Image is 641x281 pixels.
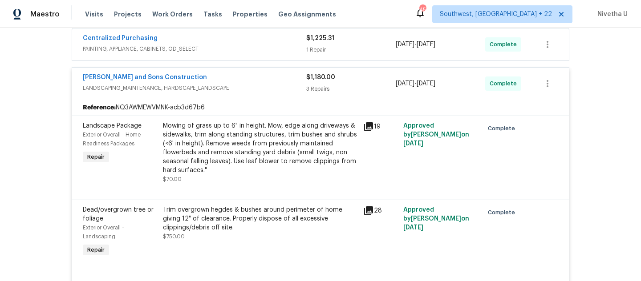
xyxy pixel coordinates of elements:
[396,41,414,48] span: [DATE]
[163,205,358,232] div: Trim overgrown hegdes & bushes around perimeter of home giving 12" of clearance. Properly dispose...
[85,10,103,19] span: Visits
[83,74,207,80] a: [PERSON_NAME] and Sons Construction
[403,225,423,231] span: [DATE]
[152,10,193,19] span: Work Orders
[83,123,142,129] span: Landscape Package
[417,80,435,87] span: [DATE]
[396,79,435,88] span: -
[163,177,182,182] span: $70.00
[440,10,552,19] span: Southwest, [GEOGRAPHIC_DATA] + 22
[114,10,142,19] span: Projects
[83,103,116,112] b: Reference:
[306,74,335,80] span: $1,180.00
[83,84,306,92] span: LANDSCAPING_MAINTENANCE, HARDSCAPE_LANDSCAPE
[490,79,520,88] span: Complete
[278,10,336,19] span: Geo Assignments
[83,132,141,146] span: Exterior Overall - Home Readiness Packages
[306,35,334,41] span: $1,225.31
[403,123,469,147] span: Approved by [PERSON_NAME] on
[363,121,398,132] div: 19
[419,5,426,14] div: 459
[233,10,268,19] span: Properties
[306,84,396,93] div: 3 Repairs
[396,80,414,87] span: [DATE]
[84,153,108,161] span: Repair
[72,100,569,116] div: NQ3AWMEWVMNK-acb3d67b6
[306,45,396,54] div: 1 Repair
[163,234,185,239] span: $750.00
[84,245,108,254] span: Repair
[363,205,398,216] div: 28
[396,40,435,49] span: -
[83,225,124,239] span: Exterior Overall - Landscaping
[83,207,154,222] span: Dead/overgrown tree or foliage
[403,207,469,231] span: Approved by [PERSON_NAME] on
[83,44,306,53] span: PAINTING, APPLIANCE, CABINETS, OD_SELECT
[30,10,60,19] span: Maestro
[163,121,358,175] div: Mowing of grass up to 6" in height. Mow, edge along driveways & sidewalks, trim along standing st...
[488,124,519,133] span: Complete
[417,41,435,48] span: [DATE]
[490,40,520,49] span: Complete
[403,140,423,147] span: [DATE]
[594,10,628,19] span: Nivetha U
[488,208,519,217] span: Complete
[83,35,158,41] a: Centralized Purchasing
[203,11,222,17] span: Tasks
